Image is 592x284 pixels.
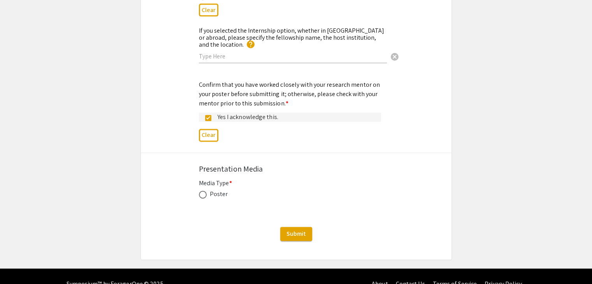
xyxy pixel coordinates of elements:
[280,227,312,241] button: Submit
[199,179,232,187] mat-label: Media Type
[199,26,384,49] mat-label: If you selected the Internship option, whether in [GEOGRAPHIC_DATA] or abroad, please specify the...
[199,52,387,60] input: Type Here
[199,129,218,142] button: Clear
[199,163,393,175] div: Presentation Media
[6,249,33,278] iframe: Chat
[246,40,255,49] mat-icon: help
[210,189,228,199] div: Poster
[390,52,399,61] span: cancel
[211,112,375,122] div: Yes I acknowledge this.
[199,4,218,16] button: Clear
[199,81,380,107] mat-label: Confirm that you have worked closely with your research mentor on your poster before submitting i...
[387,48,402,64] button: Clear
[286,230,306,238] span: Submit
